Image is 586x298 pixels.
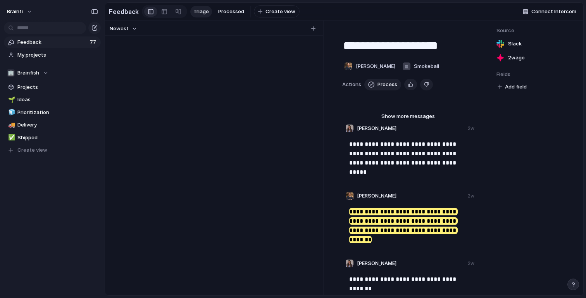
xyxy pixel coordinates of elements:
[17,134,98,142] span: Shipped
[7,109,15,116] button: 🧊
[496,71,577,78] span: Fields
[17,121,98,129] span: Delivery
[357,125,396,132] span: [PERSON_NAME]
[4,94,101,106] a: 🌱Ideas
[110,25,129,33] span: Newest
[496,82,528,92] button: Add field
[7,8,23,16] span: brainfi
[17,38,88,46] span: Feedback
[342,60,397,73] button: [PERSON_NAME]
[265,8,295,16] span: Create view
[496,38,577,49] a: Slack
[468,125,474,132] div: 2w
[357,192,396,200] span: [PERSON_NAME]
[90,38,98,46] span: 77
[531,8,576,16] span: Connect Intercom
[8,95,14,104] div: 🌱
[4,132,101,144] a: ✅Shipped
[4,67,101,79] button: 🏢Brainfish
[193,8,209,16] span: Triage
[4,119,101,131] a: 🚚Delivery
[8,121,14,130] div: 🚚
[109,24,138,34] button: Newest
[7,69,15,77] div: 🏢
[4,36,101,48] a: Feedback77
[496,27,577,35] span: Source
[364,79,401,90] button: Process
[4,81,101,93] a: Projects
[4,107,101,118] a: 🧊Prioritization
[4,144,101,156] button: Create view
[357,260,396,267] span: [PERSON_NAME]
[190,6,212,17] a: Triage
[218,8,244,16] span: Processed
[505,83,527,91] span: Add field
[414,62,439,70] span: Smokeball
[254,5,300,18] button: Create view
[468,260,474,267] div: 2w
[400,60,441,73] button: Smokeball
[7,121,15,129] button: 🚚
[109,7,139,16] h2: Feedback
[4,49,101,61] a: My projects
[356,62,395,70] span: [PERSON_NAME]
[7,96,15,104] button: 🌱
[508,54,525,62] span: 2w ago
[17,51,98,59] span: My projects
[3,5,36,18] button: brainfi
[520,6,579,17] button: Connect Intercom
[17,69,39,77] span: Brainfish
[468,192,474,199] div: 2w
[8,108,14,117] div: 🧊
[508,40,522,48] span: Slack
[7,134,15,142] button: ✅
[8,133,14,142] div: ✅
[377,81,397,88] span: Process
[17,83,98,91] span: Projects
[420,79,433,90] button: Delete
[362,111,455,121] button: Show more messages
[17,146,47,154] span: Create view
[381,113,435,120] span: Show more messages
[215,6,247,17] a: Processed
[17,109,98,116] span: Prioritization
[17,96,98,104] span: Ideas
[342,81,361,88] span: Actions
